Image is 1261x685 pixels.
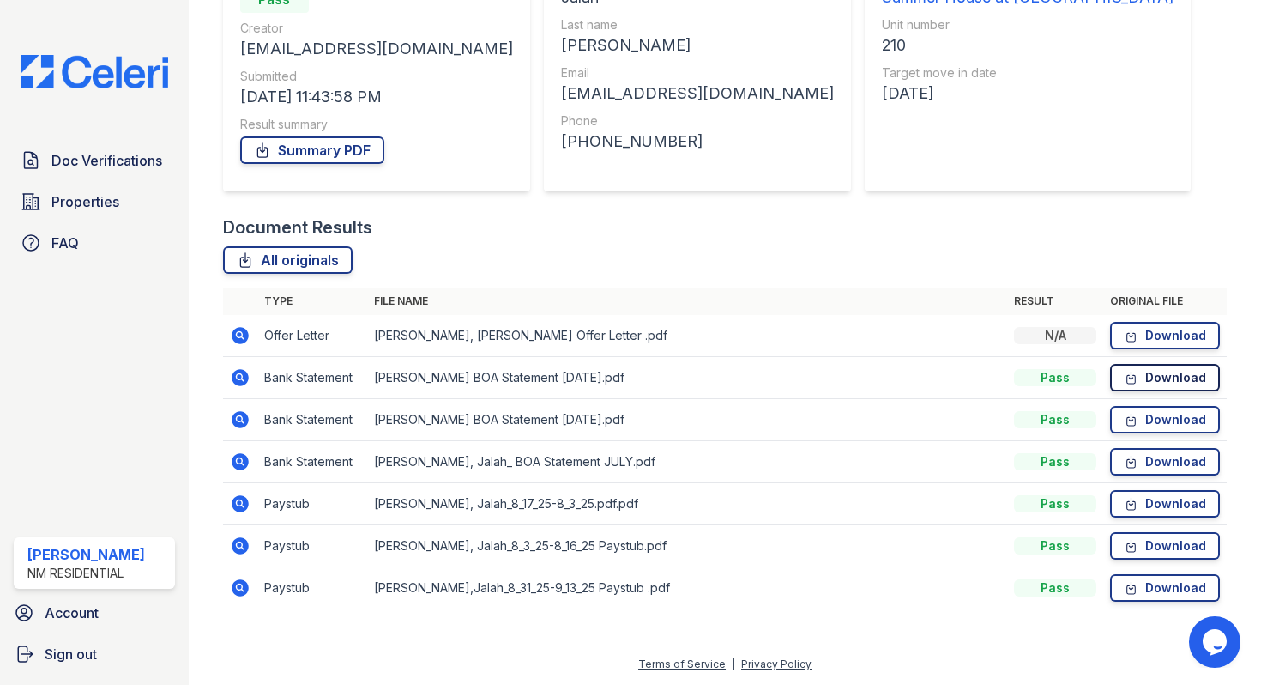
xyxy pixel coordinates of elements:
[741,658,812,670] a: Privacy Policy
[1007,288,1103,315] th: Result
[1014,327,1096,344] div: N/A
[367,441,1007,483] td: [PERSON_NAME], Jalah_ BOA Statement JULY.pdf
[367,357,1007,399] td: [PERSON_NAME] BOA Statement [DATE].pdf
[367,315,1007,357] td: [PERSON_NAME], [PERSON_NAME] Offer Letter .pdf
[561,16,834,33] div: Last name
[7,596,182,630] a: Account
[257,399,367,441] td: Bank Statement
[45,644,97,664] span: Sign out
[638,658,726,670] a: Terms of Service
[882,64,1174,82] div: Target move in date
[1014,411,1096,428] div: Pass
[1014,537,1096,555] div: Pass
[257,315,367,357] td: Offer Letter
[561,112,834,130] div: Phone
[732,658,735,670] div: |
[257,567,367,609] td: Paystub
[1110,532,1220,560] a: Download
[561,130,834,154] div: [PHONE_NUMBER]
[882,33,1174,58] div: 210
[1103,288,1227,315] th: Original file
[561,82,834,106] div: [EMAIL_ADDRESS][DOMAIN_NAME]
[1110,574,1220,602] a: Download
[240,68,513,85] div: Submitted
[1189,616,1244,668] iframe: chat widget
[257,357,367,399] td: Bank Statement
[1014,369,1096,386] div: Pass
[223,246,353,274] a: All originals
[240,116,513,133] div: Result summary
[1110,490,1220,518] a: Download
[223,215,372,239] div: Document Results
[367,525,1007,567] td: [PERSON_NAME], Jalah_8_3_25-8_16_25 Paystub.pdf
[14,226,175,260] a: FAQ
[367,399,1007,441] td: [PERSON_NAME] BOA Statement [DATE].pdf
[367,288,1007,315] th: File name
[27,565,145,582] div: NM Residential
[240,37,513,61] div: [EMAIL_ADDRESS][DOMAIN_NAME]
[14,143,175,178] a: Doc Verifications
[257,288,367,315] th: Type
[882,82,1174,106] div: [DATE]
[1110,448,1220,476] a: Download
[51,150,162,171] span: Doc Verifications
[882,16,1174,33] div: Unit number
[45,603,99,623] span: Account
[367,483,1007,525] td: [PERSON_NAME], Jalah_8_17_25-8_3_25.pdf.pdf
[257,525,367,567] td: Paystub
[1110,406,1220,433] a: Download
[257,483,367,525] td: Paystub
[7,637,182,671] a: Sign out
[7,55,182,88] img: CE_Logo_Blue-a8612792a0a2168367f1c8372b55b34899dd931a85d93a1a3d3e32e68fde9ad4.png
[1014,453,1096,470] div: Pass
[257,441,367,483] td: Bank Statement
[240,20,513,37] div: Creator
[1110,322,1220,349] a: Download
[367,567,1007,609] td: [PERSON_NAME],Jalah_8_31_25-9_13_25 Paystub .pdf
[240,136,384,164] a: Summary PDF
[240,85,513,109] div: [DATE] 11:43:58 PM
[1014,579,1096,597] div: Pass
[51,233,79,253] span: FAQ
[1110,364,1220,391] a: Download
[27,544,145,565] div: [PERSON_NAME]
[1014,495,1096,512] div: Pass
[561,64,834,82] div: Email
[14,185,175,219] a: Properties
[561,33,834,58] div: [PERSON_NAME]
[51,191,119,212] span: Properties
